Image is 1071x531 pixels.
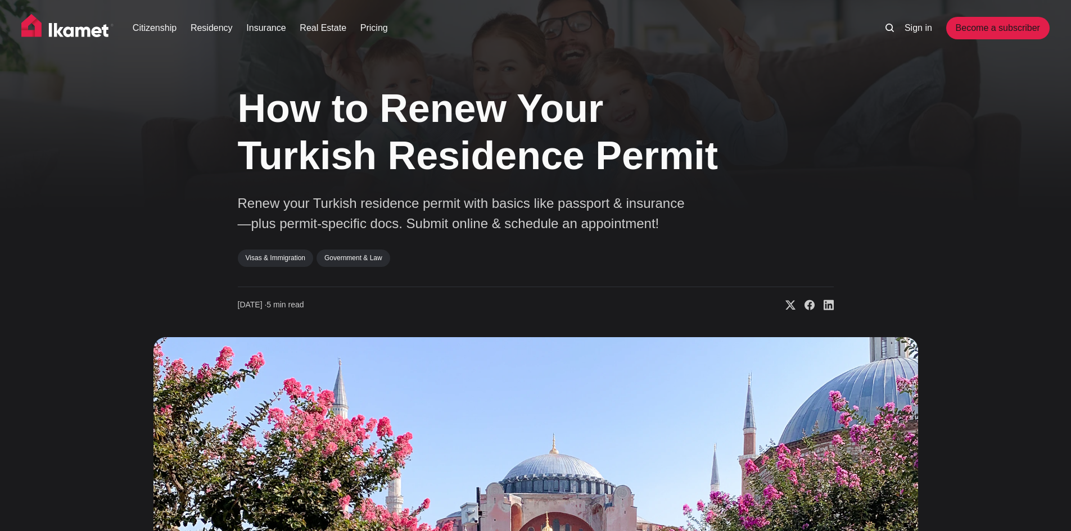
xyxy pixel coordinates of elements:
[946,17,1050,39] a: Become a subscriber
[133,21,177,35] a: Citizenship
[776,299,796,311] a: Share on X
[238,85,721,179] h1: How to Renew Your Turkish Residence Permit
[360,21,388,35] a: Pricing
[191,21,233,35] a: Residency
[815,299,834,311] a: Share on Linkedin
[246,21,286,35] a: Insurance
[238,249,313,266] a: Visas & Immigration
[300,21,346,35] a: Real Estate
[238,193,688,234] p: Renew your Turkish residence permit with basics like passport & insurance—plus permit-specific do...
[905,21,932,35] a: Sign in
[21,14,114,42] img: Ikamet home
[238,300,267,309] span: [DATE] ∙
[238,299,304,311] time: 5 min read
[317,249,390,266] a: Government & Law
[796,299,815,311] a: Share on Facebook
